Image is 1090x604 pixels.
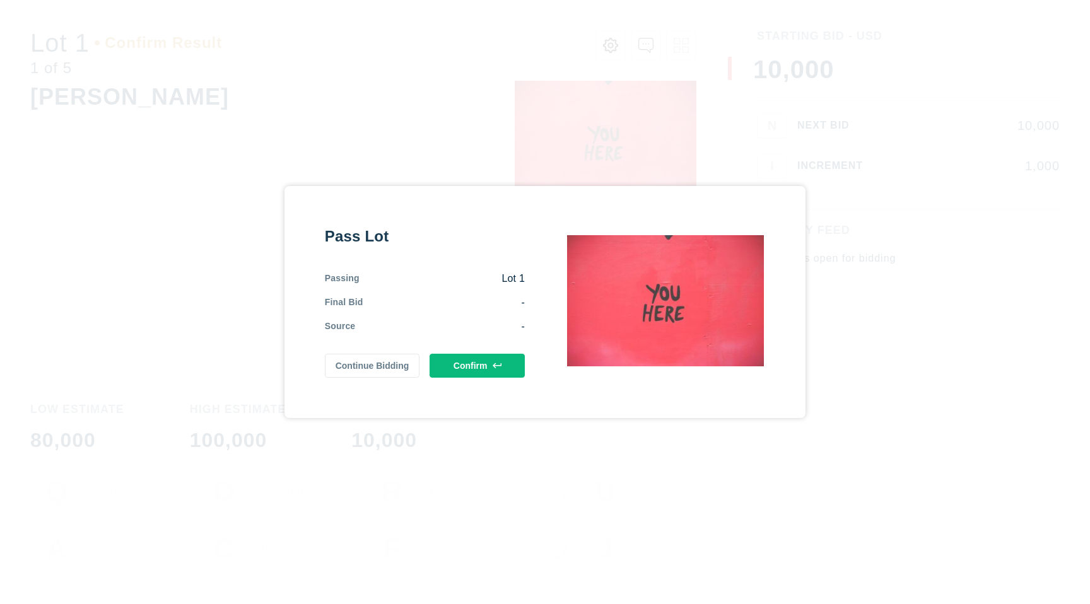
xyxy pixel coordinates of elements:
div: Pass Lot [325,226,525,247]
button: Continue Bidding [325,354,420,378]
div: Passing [325,272,360,286]
div: - [363,296,525,310]
div: Final Bid [325,296,363,310]
div: Lot 1 [360,272,525,286]
div: - [355,320,525,334]
div: Source [325,320,356,334]
button: Confirm [430,354,525,378]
